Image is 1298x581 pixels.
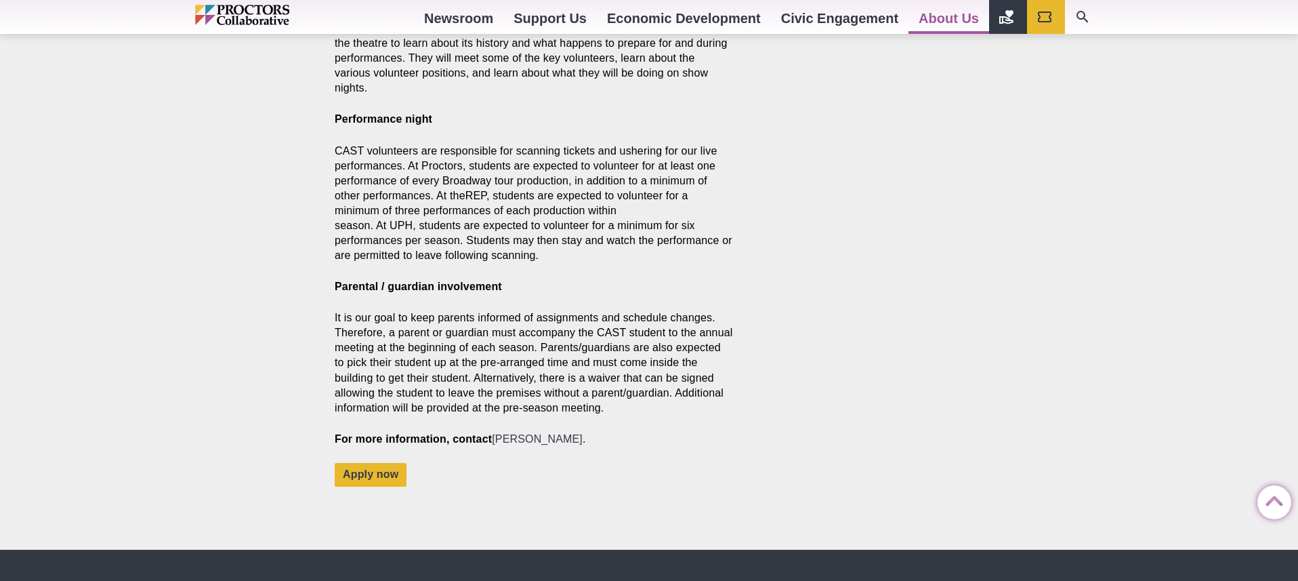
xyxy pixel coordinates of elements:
a: [PERSON_NAME] [492,433,583,445]
img: Proctors logo [195,5,348,25]
p: . [335,432,733,447]
a: Apply now [335,463,406,487]
p: It is our goal to keep parents informed of assignments and schedule changes. Therefore, a parent ... [335,310,733,416]
p: CAST volunteers are responsible for scanning tickets and ushering for our live performances. At P... [335,144,733,264]
strong: Performance night [335,113,432,125]
strong: Parental / guardian involvement [335,281,502,292]
a: Back to Top [1257,486,1284,513]
strong: For more information, contact [335,433,492,445]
